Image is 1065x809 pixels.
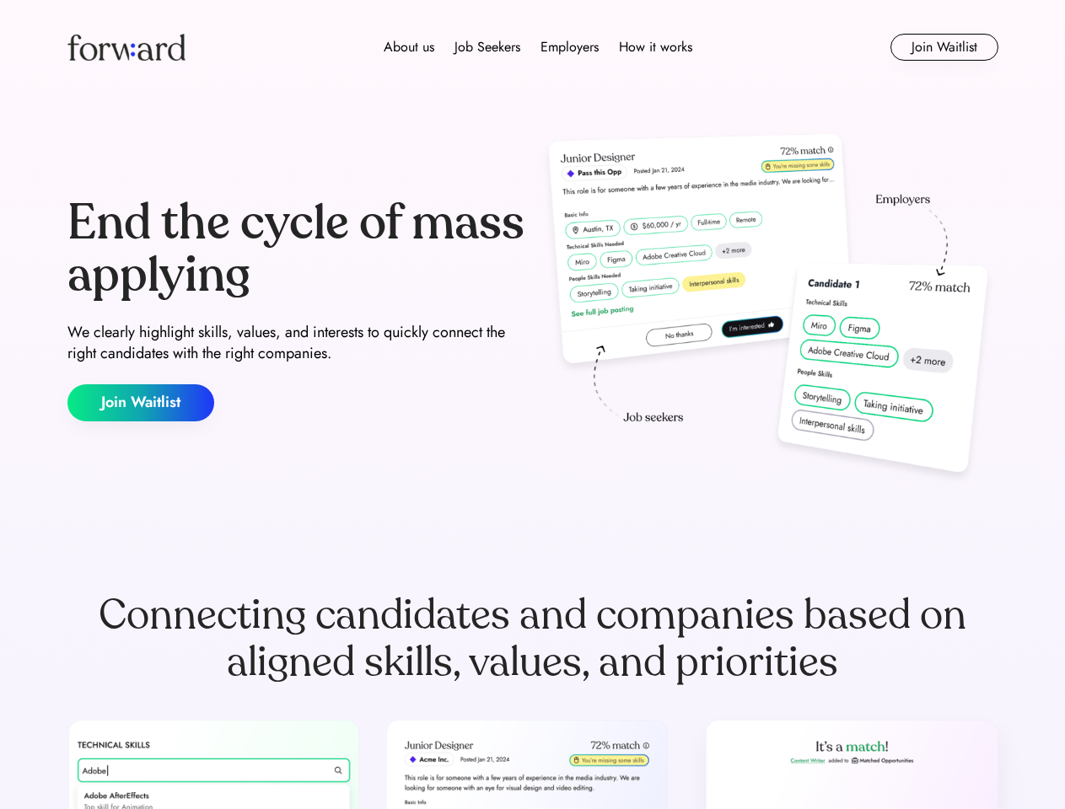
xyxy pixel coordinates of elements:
button: Join Waitlist [67,384,214,421]
div: About us [384,37,434,57]
div: How it works [619,37,692,57]
div: Job Seekers [455,37,520,57]
img: Forward logo [67,34,186,61]
div: End the cycle of mass applying [67,197,526,301]
button: Join Waitlist [890,34,998,61]
div: Connecting candidates and companies based on aligned skills, values, and priorities [67,592,998,686]
div: We clearly highlight skills, values, and interests to quickly connect the right candidates with t... [67,322,526,364]
img: hero-image.png [540,128,998,490]
div: Employers [541,37,599,57]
